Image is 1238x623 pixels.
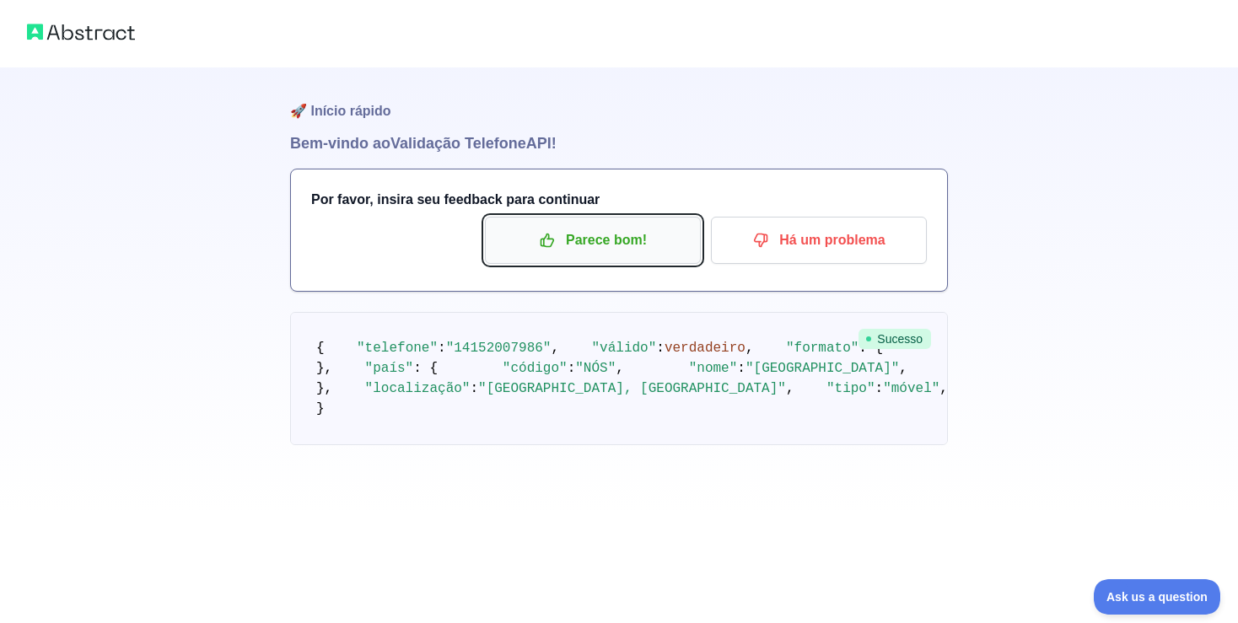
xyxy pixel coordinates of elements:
[826,381,875,396] span: "tipo"
[365,381,471,396] span: "localização"
[316,341,325,356] span: {
[689,361,738,376] span: "nome"
[745,341,754,356] span: ,
[883,381,939,396] span: "móvel"
[711,217,927,264] button: Há um problema
[575,361,616,376] span: "NÓS"
[616,361,624,376] span: ,
[1094,579,1221,615] iframe: Toggle Customer Support
[899,361,907,376] span: ,
[737,361,745,376] span: :
[365,361,414,376] span: "país"
[470,381,478,396] span: :
[485,217,701,264] button: Parece bom!
[478,381,786,396] span: "[GEOGRAPHIC_DATA], [GEOGRAPHIC_DATA]"
[656,341,665,356] span: :
[786,341,859,356] span: "formato"
[357,341,438,356] span: "telefone"
[498,226,688,255] p: Parece bom!
[311,190,927,210] h3: Por favor, insira seu feedback para continuar
[591,341,656,356] span: "válido"
[290,132,948,155] h1: Bem-vindo ao Validação Telefone API!
[438,341,446,356] span: :
[568,361,576,376] span: :
[875,381,884,396] span: :
[665,341,745,356] span: verdadeiro
[503,361,568,376] span: "código"
[551,341,559,356] span: ,
[413,361,438,376] span: : {
[446,341,552,356] span: "14152007986"
[27,20,135,44] img: Abstract logo
[786,381,794,396] span: ,
[724,226,914,255] p: Há um problema
[290,67,948,132] h1: 🚀 Início rápido
[859,329,931,349] span: Sucesso
[939,381,948,396] span: ,
[859,341,883,356] span: : {
[745,361,899,376] span: "[GEOGRAPHIC_DATA]"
